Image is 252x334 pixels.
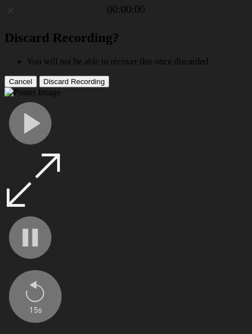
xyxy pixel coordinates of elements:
h2: Discard Recording? [4,30,248,45]
a: 00:00:00 [107,3,145,16]
button: Discard Recording [39,76,110,87]
img: Poster Image [4,87,60,98]
button: Cancel [4,76,37,87]
li: You will not be able to recover this once discarded. [27,57,248,67]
